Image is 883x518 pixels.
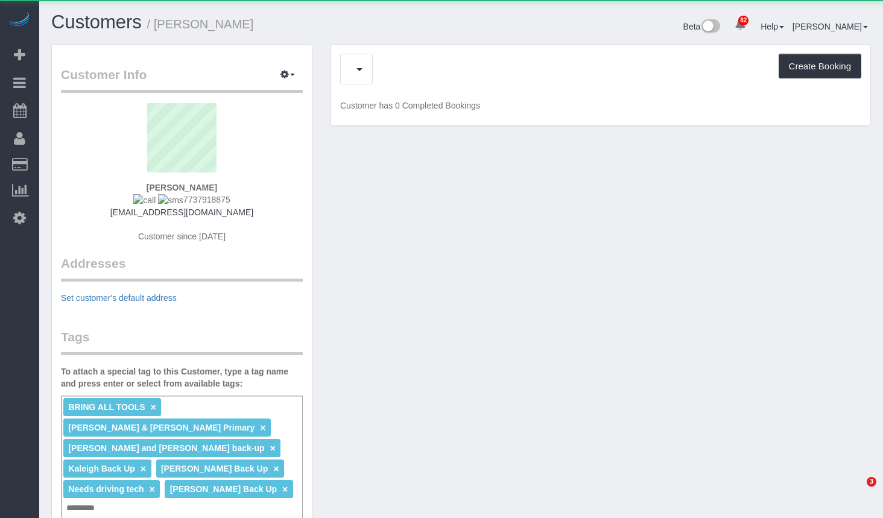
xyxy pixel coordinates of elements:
[147,17,254,31] small: / [PERSON_NAME]
[729,12,752,39] a: 82
[161,464,268,473] span: [PERSON_NAME] Back Up
[61,66,303,93] legend: Customer Info
[68,484,144,494] span: Needs driving tech
[779,54,861,79] button: Create Booking
[260,423,265,433] a: ×
[133,194,156,206] img: call
[158,194,183,206] img: sms
[68,443,264,453] span: [PERSON_NAME] and [PERSON_NAME] back-up
[110,207,253,217] a: [EMAIL_ADDRESS][DOMAIN_NAME]
[150,484,155,494] a: ×
[793,22,868,31] a: [PERSON_NAME]
[761,22,784,31] a: Help
[282,484,288,494] a: ×
[68,464,135,473] span: Kaleigh Back Up
[700,19,720,35] img: New interface
[147,183,217,192] strong: [PERSON_NAME]
[141,464,146,474] a: ×
[170,484,277,494] span: [PERSON_NAME] Back Up
[270,443,275,453] a: ×
[138,232,226,241] span: Customer since [DATE]
[68,402,145,412] span: BRING ALL TOOLS
[683,22,721,31] a: Beta
[738,16,748,25] span: 82
[61,365,303,390] label: To attach a special tag to this Customer, type a tag name and press enter or select from availabl...
[61,328,303,355] legend: Tags
[273,464,279,474] a: ×
[7,12,31,29] img: Automaid Logo
[151,402,156,412] a: ×
[61,293,177,303] a: Set customer's default address
[68,423,255,432] span: [PERSON_NAME] & [PERSON_NAME] Primary
[133,195,230,204] span: 7737918875
[867,477,876,487] span: 3
[340,99,861,112] p: Customer has 0 Completed Bookings
[842,477,871,506] iframe: Intercom live chat
[51,11,142,33] a: Customers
